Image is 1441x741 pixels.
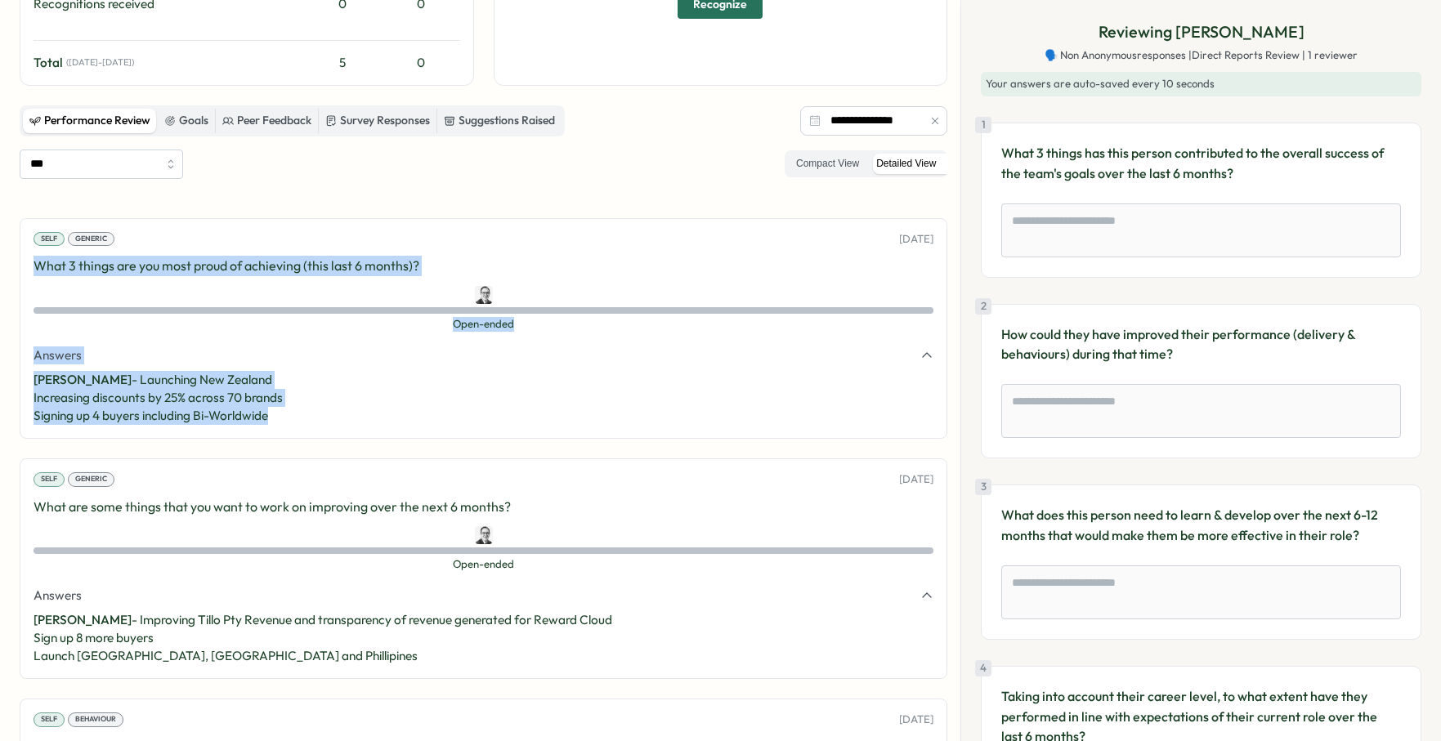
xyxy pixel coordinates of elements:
[34,612,132,627] span: [PERSON_NAME]
[975,479,991,495] div: 3
[899,712,933,727] p: [DATE]
[975,660,991,676] div: 4
[34,587,82,605] span: Answers
[310,54,375,72] div: 5
[444,112,555,130] div: Suggestions Raised
[475,526,493,544] img: Steve Toth
[899,232,933,247] p: [DATE]
[29,112,150,130] div: Performance Review
[1001,143,1401,184] p: What 3 things has this person contributed to the overall success of the team's goals over the las...
[34,317,933,332] span: Open-ended
[34,346,933,364] button: Answers
[975,298,991,315] div: 2
[34,587,933,605] button: Answers
[475,286,493,304] img: Steve Toth
[68,472,114,487] div: Generic
[382,54,460,72] div: 0
[1001,505,1401,546] p: What does this person need to learn & develop over the next 6-12 months that would make them be m...
[68,232,114,247] div: Generic
[34,497,933,517] p: What are some things that you want to work on improving over the next 6 months?
[788,154,867,174] label: Compact View
[1099,20,1305,45] p: Reviewing [PERSON_NAME]
[325,112,430,130] div: Survey Responses
[34,256,933,276] p: What 3 things are you most proud of achieving (this last 6 months)?
[34,346,82,364] span: Answers
[34,611,933,665] p: - Improving Tillo Pty Revenue and transparency of revenue generated for Reward Cloud Sign up 8 mo...
[975,117,991,133] div: 1
[34,232,65,247] div: Self
[34,557,933,572] span: Open-ended
[34,371,933,425] p: - Launching New Zealand Increasing discounts by 25% across 70 brands Signing up 4 buyers includin...
[66,57,134,68] span: ( [DATE] - [DATE] )
[34,372,132,387] span: [PERSON_NAME]
[68,712,123,727] div: Behaviour
[222,112,311,130] div: Peer Feedback
[1001,324,1401,365] p: How could they have improved their performance (delivery & behaviours) during that time?
[986,77,1215,90] span: Your answers are auto-saved every 10 seconds
[868,154,944,174] label: Detailed View
[34,712,65,727] div: Self
[899,472,933,487] p: [DATE]
[34,54,63,72] span: Total
[164,112,208,130] div: Goals
[1045,48,1358,63] span: 🗣️ Non Anonymous responses | Direct Reports Review | 1 reviewer
[34,472,65,487] div: Self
